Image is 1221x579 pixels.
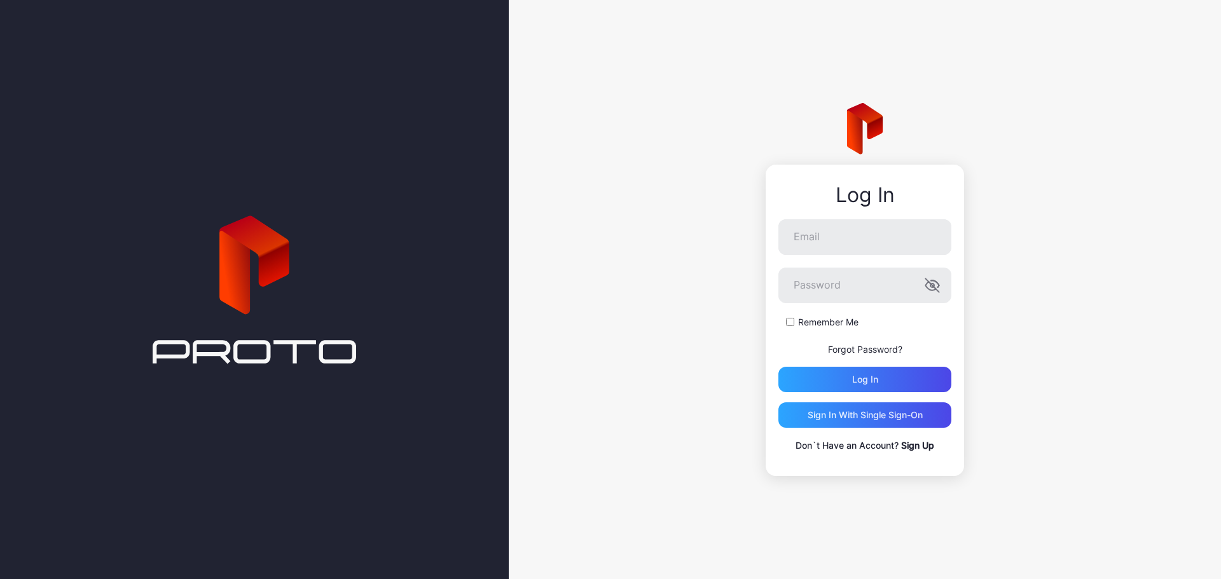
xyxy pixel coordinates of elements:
p: Don`t Have an Account? [778,438,951,453]
button: Sign in With Single Sign-On [778,402,951,428]
a: Forgot Password? [828,344,902,355]
button: Password [925,278,940,293]
a: Sign Up [901,440,934,451]
input: Password [778,268,951,303]
div: Log In [778,184,951,207]
div: Log in [852,374,878,385]
button: Log in [778,367,951,392]
div: Sign in With Single Sign-On [808,410,923,420]
input: Email [778,219,951,255]
label: Remember Me [798,316,859,329]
